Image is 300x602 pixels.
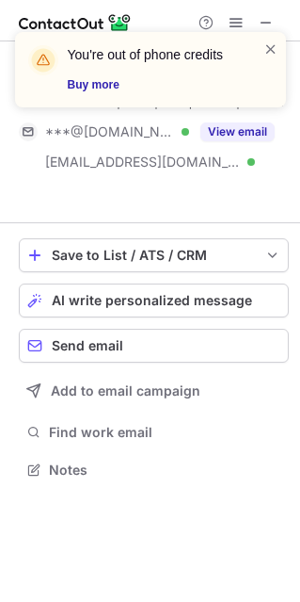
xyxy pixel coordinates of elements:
button: AI write personalized message [19,284,289,317]
button: Find work email [19,419,289,446]
span: [EMAIL_ADDRESS][DOMAIN_NAME] [45,154,241,171]
button: Add to email campaign [19,374,289,408]
img: ContactOut v5.3.10 [19,11,132,34]
span: AI write personalized message [52,293,252,308]
button: Notes [19,457,289,483]
button: save-profile-one-click [19,238,289,272]
header: You're out of phone credits [68,45,241,64]
a: Buy more [68,75,241,94]
span: Add to email campaign [51,383,200,399]
span: Send email [52,338,123,353]
span: Notes [49,462,281,479]
span: Find work email [49,424,281,441]
button: Send email [19,329,289,363]
div: Save to List / ATS / CRM [52,248,256,263]
img: warning [28,45,58,75]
